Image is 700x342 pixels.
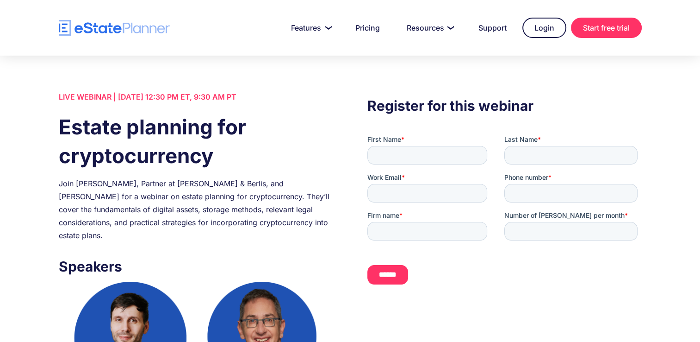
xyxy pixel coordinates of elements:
[59,113,333,170] h1: Estate planning for cryptocurrency
[522,18,566,38] a: Login
[467,19,518,37] a: Support
[59,90,333,103] div: LIVE WEBINAR | [DATE] 12:30 PM ET, 9:30 AM PT
[59,177,333,242] div: Join [PERSON_NAME], Partner at [PERSON_NAME] & Berlis, and [PERSON_NAME] for a webinar on estate ...
[59,20,170,36] a: home
[396,19,463,37] a: Resources
[59,256,333,277] h3: Speakers
[367,135,641,292] iframe: Form 0
[367,95,641,116] h3: Register for this webinar
[344,19,391,37] a: Pricing
[571,18,642,38] a: Start free trial
[280,19,340,37] a: Features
